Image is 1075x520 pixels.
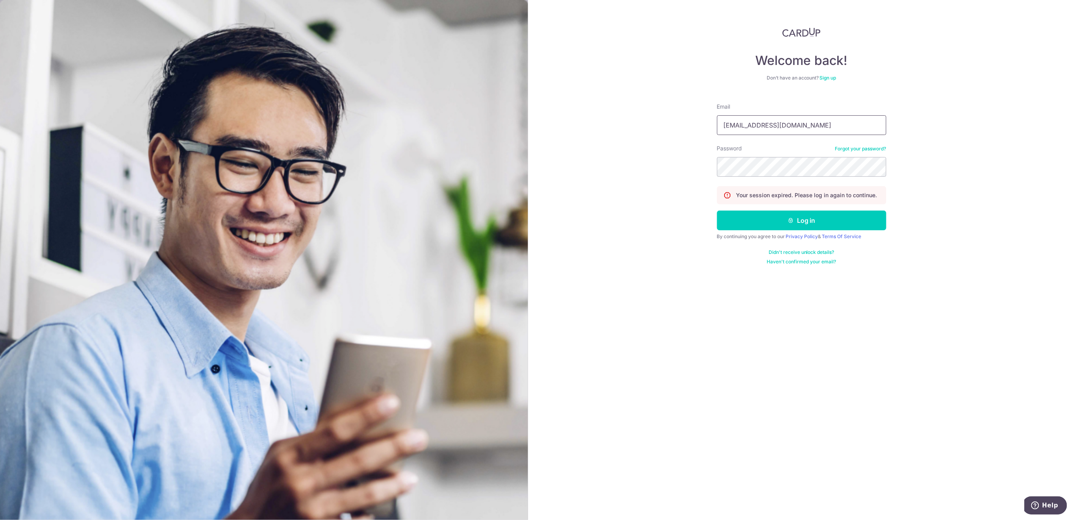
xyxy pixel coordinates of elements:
img: CardUp Logo [782,28,821,37]
iframe: Opens a widget where you can find more information [1025,496,1067,516]
input: Enter your Email [717,115,886,135]
a: Privacy Policy [786,233,818,239]
h4: Welcome back! [717,53,886,68]
a: Haven't confirmed your email? [767,259,836,265]
a: Forgot your password? [835,146,886,152]
span: Help [18,6,34,13]
p: Your session expired. Please log in again to continue. [736,191,877,199]
div: Don’t have an account? [717,75,886,81]
a: Didn't receive unlock details? [769,249,834,255]
label: Email [717,103,730,111]
label: Password [717,144,742,152]
div: By continuing you agree to our & [717,233,886,240]
a: Sign up [820,75,836,81]
a: Terms Of Service [822,233,862,239]
button: Log in [717,211,886,230]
